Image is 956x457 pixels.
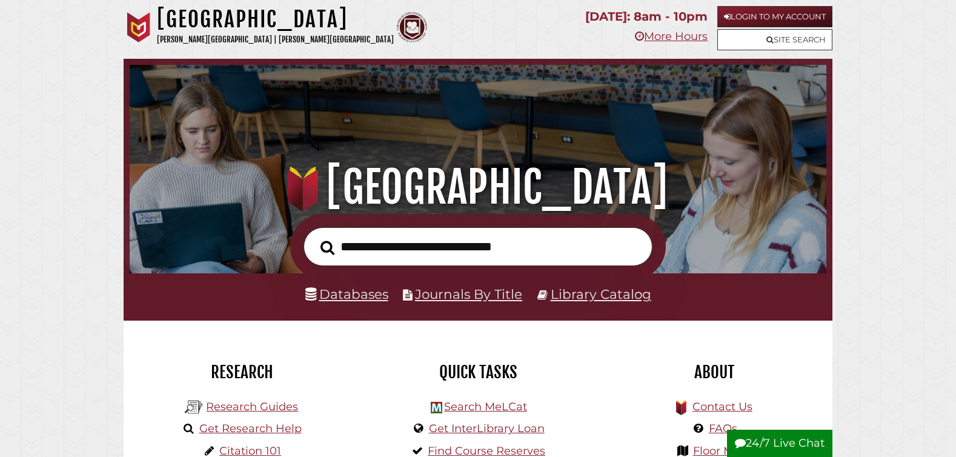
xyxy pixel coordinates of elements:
[709,422,737,435] a: FAQs
[605,362,823,382] h2: About
[320,240,334,255] i: Search
[551,286,651,302] a: Library Catalog
[157,33,394,47] p: [PERSON_NAME][GEOGRAPHIC_DATA] | [PERSON_NAME][GEOGRAPHIC_DATA]
[635,30,708,43] a: More Hours
[314,237,340,259] button: Search
[369,362,587,382] h2: Quick Tasks
[199,422,302,435] a: Get Research Help
[185,398,203,416] img: Hekman Library Logo
[717,29,832,50] a: Site Search
[692,400,752,413] a: Contact Us
[133,362,351,382] h2: Research
[429,422,545,435] a: Get InterLibrary Loan
[444,400,527,413] a: Search MeLCat
[415,286,522,302] a: Journals By Title
[206,400,298,413] a: Research Guides
[144,161,812,214] h1: [GEOGRAPHIC_DATA]
[717,6,832,27] a: Login to My Account
[124,12,154,42] img: Calvin University
[397,12,427,42] img: Calvin Theological Seminary
[305,286,388,302] a: Databases
[157,6,394,33] h1: [GEOGRAPHIC_DATA]
[431,402,442,413] img: Hekman Library Logo
[585,6,708,27] p: [DATE]: 8am - 10pm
